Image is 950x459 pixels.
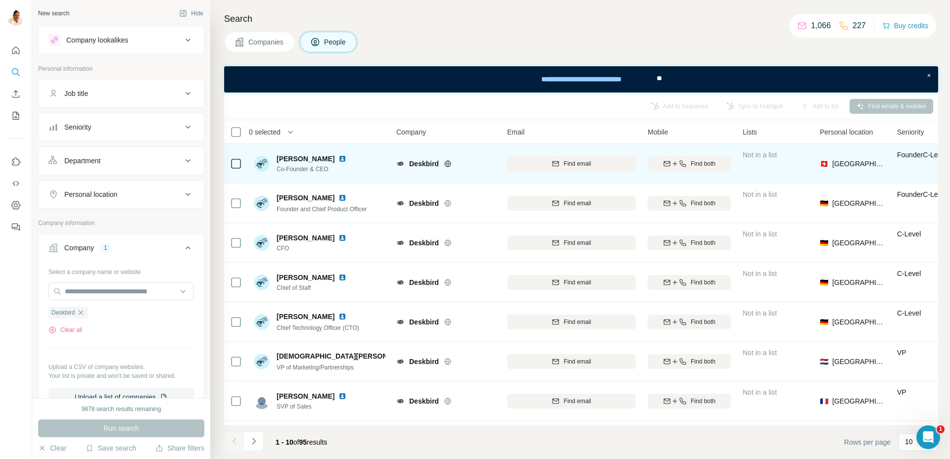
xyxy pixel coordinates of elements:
[38,443,66,453] button: Clear
[743,349,777,357] span: Not in a list
[8,196,24,214] button: Dashboard
[277,324,359,331] span: Chief Technology Officer (CTO)
[277,273,334,282] span: [PERSON_NAME]
[691,199,715,208] span: Find both
[277,351,414,361] span: [DEMOGRAPHIC_DATA][PERSON_NAME]
[224,66,938,92] iframe: Banner
[396,199,404,207] img: Logo of Deskbird
[820,277,828,287] span: 🇩🇪
[276,438,327,446] span: results
[409,198,439,208] span: Deskbird
[743,190,777,198] span: Not in a list
[338,234,346,242] img: LinkedIn logo
[564,278,591,287] span: Find email
[409,238,439,248] span: Deskbird
[897,388,906,396] span: VP
[277,244,350,253] span: CFO
[743,230,777,238] span: Not in a list
[86,443,136,453] button: Save search
[691,159,715,168] span: Find both
[277,154,334,164] span: [PERSON_NAME]
[648,275,731,290] button: Find both
[691,397,715,406] span: Find both
[100,243,111,252] div: 1
[507,354,636,369] button: Find email
[82,405,161,413] div: 9878 search results remaining
[564,318,591,326] span: Find email
[897,230,921,238] span: C-Level
[743,309,777,317] span: Not in a list
[48,325,82,334] button: Clear all
[507,394,636,409] button: Find email
[244,431,264,451] button: Navigate to next page
[743,127,757,137] span: Lists
[277,312,334,321] span: [PERSON_NAME]
[811,20,831,32] p: 1,066
[409,277,439,287] span: Deskbird
[409,357,439,367] span: Deskbird
[820,357,828,367] span: 🇳🇱
[254,393,270,409] img: Avatar
[254,195,270,211] img: Avatar
[338,392,346,400] img: LinkedIn logo
[277,283,350,292] span: Chief of Staff
[832,317,885,327] span: [GEOGRAPHIC_DATA]
[396,278,404,286] img: Logo of Deskbird
[51,308,75,317] span: Deskbird
[8,175,24,192] button: Use Surfe API
[277,233,334,243] span: [PERSON_NAME]
[66,35,128,45] div: Company lookalikes
[155,443,204,453] button: Share filters
[409,159,439,169] span: Deskbird
[507,275,636,290] button: Find email
[277,206,367,213] span: Founder and Chief Product Officer
[648,156,731,171] button: Find both
[38,9,69,18] div: New search
[48,363,194,371] p: Upload a CSV of company websites.
[277,402,350,411] span: SVP of Sales
[338,194,346,202] img: LinkedIn logo
[277,193,334,203] span: [PERSON_NAME]
[564,159,591,168] span: Find email
[897,190,947,198] span: Founder C-Level
[8,107,24,125] button: My lists
[820,198,828,208] span: 🇩🇪
[897,270,921,277] span: C-Level
[897,309,921,317] span: C-Level
[64,189,117,199] div: Personal location
[396,160,404,168] img: Logo of Deskbird
[48,371,194,380] p: Your list is private and won't be saved or shared.
[48,388,194,406] button: Upload a list of companies
[64,122,91,132] div: Seniority
[691,357,715,366] span: Find both
[277,165,350,174] span: Co-Founder & CEO
[820,127,873,137] span: Personal location
[254,235,270,251] img: Avatar
[39,115,204,139] button: Seniority
[8,42,24,59] button: Quick start
[338,274,346,281] img: LinkedIn logo
[396,318,404,326] img: Logo of Deskbird
[820,317,828,327] span: 🇩🇪
[691,318,715,326] span: Find both
[882,19,928,33] button: Buy credits
[916,425,940,449] iframe: Intercom live chat
[254,314,270,330] img: Avatar
[897,151,947,159] span: Founder C-Level
[832,277,885,287] span: [GEOGRAPHIC_DATA]
[38,219,204,228] p: Company information
[409,396,439,406] span: Deskbird
[396,397,404,405] img: Logo of Deskbird
[832,357,885,367] span: [GEOGRAPHIC_DATA]
[564,199,591,208] span: Find email
[564,357,591,366] span: Find email
[507,196,636,211] button: Find email
[832,159,885,169] span: [GEOGRAPHIC_DATA]
[8,153,24,171] button: Use Surfe on LinkedIn
[743,388,777,396] span: Not in a list
[324,37,347,47] span: People
[172,6,210,21] button: Hide
[396,358,404,366] img: Logo of Deskbird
